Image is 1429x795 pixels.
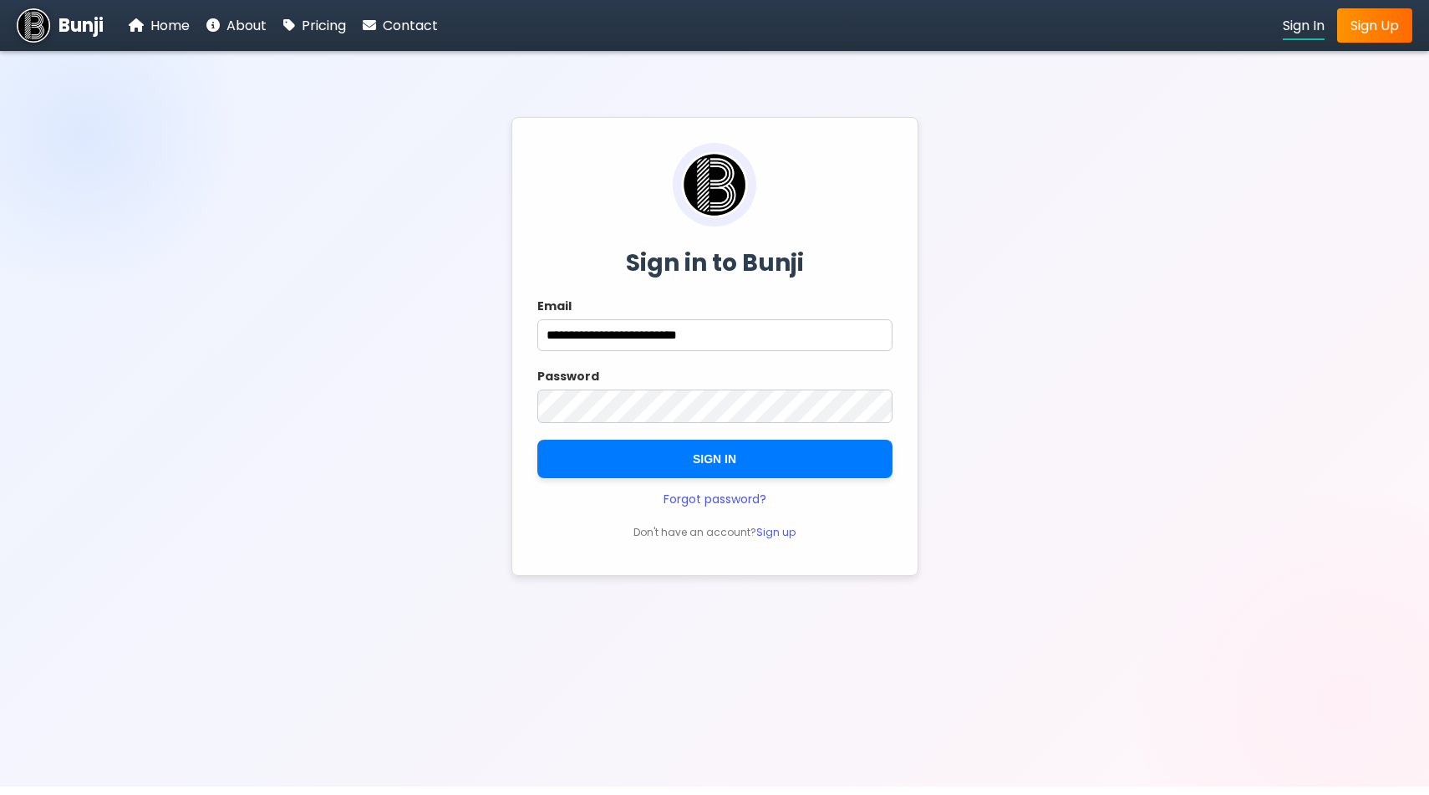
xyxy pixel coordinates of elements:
a: Pricing [283,15,346,36]
label: Password [537,368,892,385]
label: Email [537,298,892,315]
span: Contact [383,16,438,35]
a: Forgot password? [664,491,766,507]
a: Bunji [17,8,104,42]
a: Sign Up [1337,8,1412,43]
img: Bunji Dental Referral Management [681,151,748,219]
a: About [206,15,267,36]
span: Sign In [1283,16,1325,35]
h2: Sign in to Bunji [537,246,892,281]
span: Sign Up [1350,16,1399,35]
span: Pricing [302,16,346,35]
a: Contact [363,15,438,36]
button: SIGN IN [537,440,892,478]
span: Bunji [58,12,104,39]
a: Sign In [1283,15,1325,36]
span: Home [150,16,190,35]
a: Home [129,15,190,36]
img: Bunji Dental Referral Management [17,8,50,42]
a: Sign up [756,525,796,539]
span: About [226,16,267,35]
p: Don't have an account? [537,525,892,540]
